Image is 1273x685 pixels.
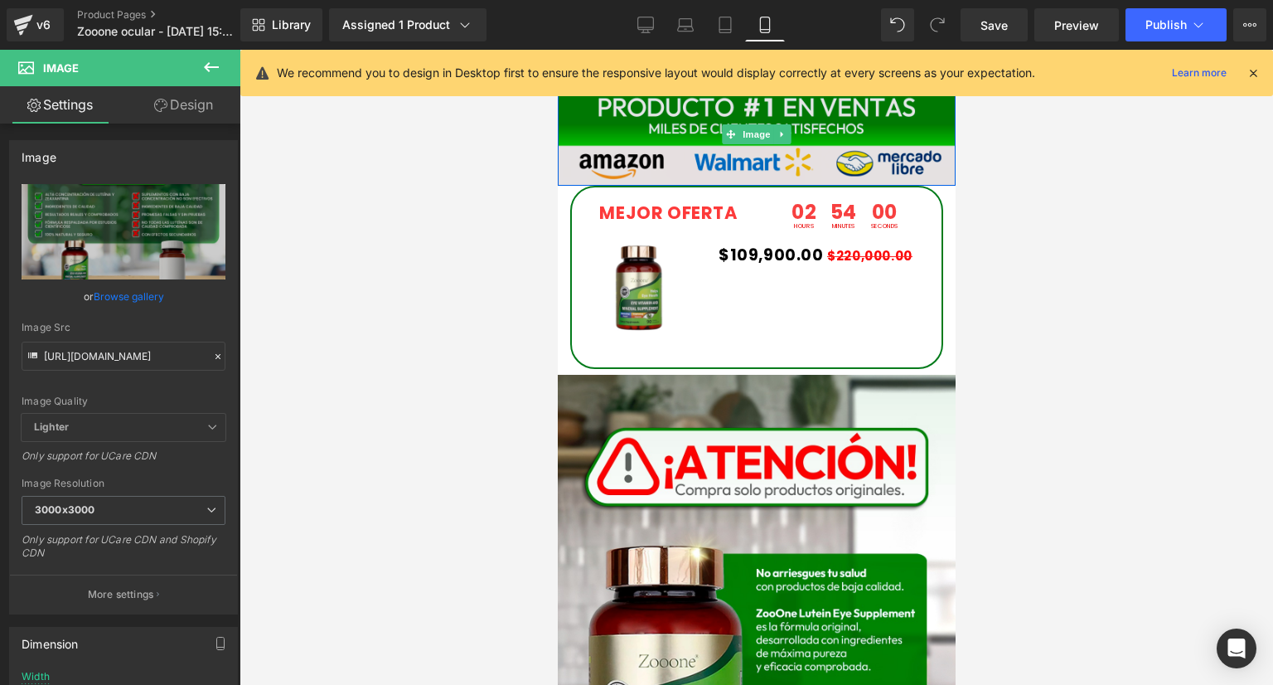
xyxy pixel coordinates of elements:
[705,8,745,41] a: Tablet
[1145,18,1187,32] span: Publish
[77,25,236,38] span: Zooone ocular - [DATE] 15:13:52
[745,8,785,41] a: Mobile
[881,8,914,41] button: Undo
[313,153,341,173] span: 00
[22,322,225,333] div: Image Src
[1125,8,1227,41] button: Publish
[35,503,94,516] b: 3000x3000
[22,671,50,683] div: Width
[41,151,179,175] span: MEJOR OFERTA
[22,288,225,305] div: or
[88,587,154,602] p: More settings
[666,8,705,41] a: Laptop
[123,86,244,124] a: Design
[626,8,666,41] a: Desktop
[22,478,225,489] div: Image Resolution
[980,17,1008,34] span: Save
[269,197,355,215] span: $220,000.00
[1054,17,1099,34] span: Preview
[1217,629,1256,668] div: Open Intercom Messenger
[1034,8,1119,41] a: Preview
[94,282,164,311] a: Browse gallery
[313,173,341,179] span: Seconds
[272,17,311,32] span: Library
[22,533,225,571] div: Only support for UCare CDN and Shopify CDN
[240,8,322,41] a: New Library
[22,449,225,474] div: Only support for UCare CDN
[1165,63,1233,83] a: Learn more
[43,61,79,75] span: Image
[921,8,954,41] button: Redo
[22,628,79,651] div: Dimension
[22,342,225,371] input: Link
[234,153,259,173] span: 02
[273,153,299,173] span: 54
[10,575,237,614] button: More settings
[182,75,216,95] span: Image
[273,173,299,179] span: Minutes
[22,396,225,407] div: Image Quality
[77,8,268,22] a: Product Pages
[216,75,234,95] a: Expand / Collapse
[34,420,69,433] b: Lighter
[33,14,54,36] div: v6
[277,64,1035,82] p: We recommend you to design in Desktop first to ensure the responsive layout would display correct...
[161,192,266,220] span: $109,900.00
[234,173,259,179] span: Hours
[7,8,64,41] a: v6
[1233,8,1266,41] button: More
[22,141,56,164] div: Image
[342,17,473,33] div: Assigned 1 Product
